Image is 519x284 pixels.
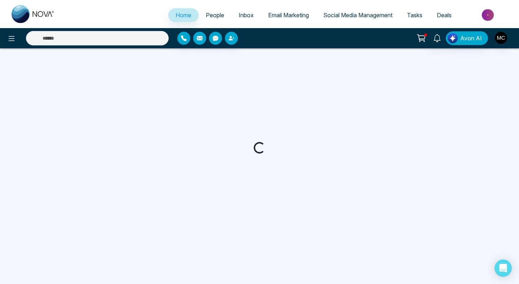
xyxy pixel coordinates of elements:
a: Deals [430,8,459,22]
a: Tasks [400,8,430,22]
span: Avon AI [460,34,482,43]
button: Avon AI [446,31,488,45]
img: Nova CRM Logo [12,5,55,23]
img: Lead Flow [448,33,458,43]
a: Inbox [231,8,261,22]
span: Inbox [239,12,254,19]
span: Tasks [407,12,422,19]
a: Email Marketing [261,8,316,22]
span: People [206,12,224,19]
span: Home [176,12,191,19]
span: Social Media Management [323,12,392,19]
span: Deals [437,12,452,19]
div: Open Intercom Messenger [494,259,512,277]
a: Social Media Management [316,8,400,22]
img: Market-place.gif [462,7,515,23]
img: User Avatar [495,32,507,44]
a: People [199,8,231,22]
a: Home [168,8,199,22]
span: Email Marketing [268,12,309,19]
